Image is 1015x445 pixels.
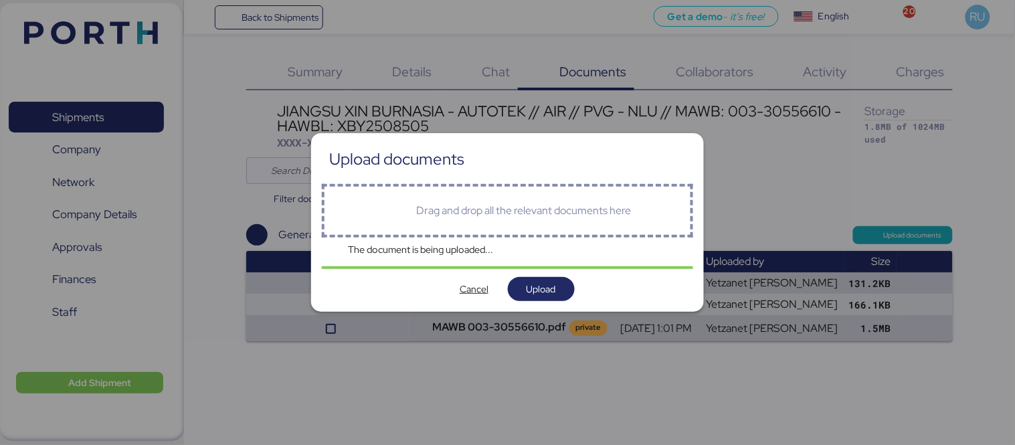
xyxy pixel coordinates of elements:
button: Cancel [441,277,508,301]
span: Upload [527,281,556,297]
button: Upload [508,277,575,301]
div: Upload documents [330,153,465,165]
div: Drag and drop all the relevant documents here [416,203,631,219]
span: The document is being uploaded... [348,243,493,256]
span: Cancel [460,281,488,297]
